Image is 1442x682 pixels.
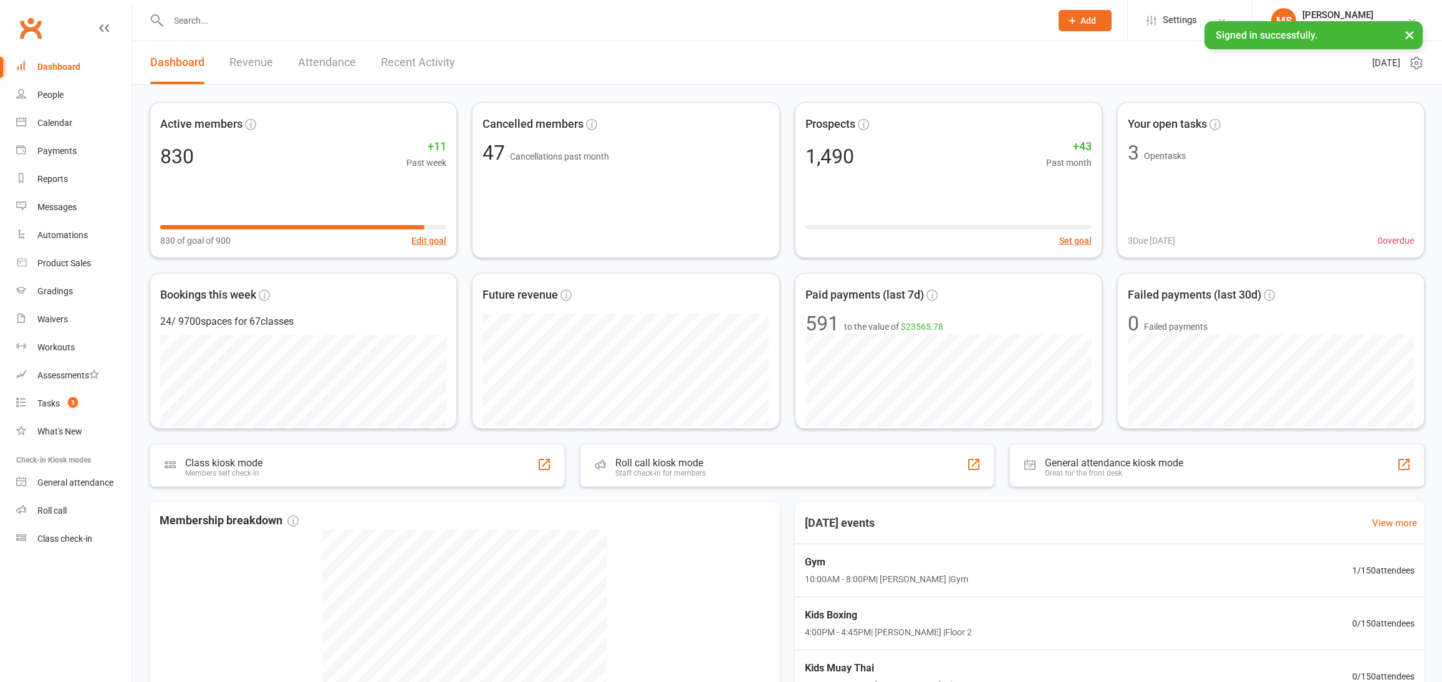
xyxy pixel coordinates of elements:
span: 830 of goal of 900 [160,234,231,247]
div: What's New [37,426,82,436]
span: 1 / 150 attendees [1352,564,1415,577]
div: Staff check-in for members [615,469,706,478]
input: Search... [165,12,1042,29]
div: Waivers [37,314,68,324]
div: Automations [37,230,88,240]
div: Roll call [37,506,67,516]
a: Waivers [16,305,132,334]
a: Payments [16,137,132,165]
div: Class kiosk mode [185,457,262,469]
a: Tasks 3 [16,390,132,418]
span: Past week [406,156,446,170]
span: Cancelled members [483,115,584,133]
button: Add [1059,10,1112,31]
a: What's New [16,418,132,446]
span: Membership breakdown [160,512,299,530]
span: Paid payments (last 7d) [805,286,924,304]
div: Class check-in [37,534,92,544]
a: Revenue [229,41,273,84]
span: to the value of [844,320,943,334]
div: Assessments [37,370,99,380]
a: Dashboard [150,41,204,84]
span: Settings [1163,6,1197,34]
div: [PERSON_NAME] [1302,9,1407,21]
div: Product Sales [37,258,91,268]
div: Gradings [37,286,73,296]
div: Calendar [37,118,72,128]
span: Active members [160,115,243,133]
div: Great for the front desk [1045,469,1183,478]
button: Set goal [1059,234,1092,247]
div: Tasks [37,398,60,408]
div: Reports [37,174,68,184]
a: Gradings [16,277,132,305]
span: Signed in successfully. [1216,29,1317,41]
div: 830 [160,146,194,166]
span: +43 [1046,138,1092,156]
span: Future revenue [483,286,558,304]
div: General attendance [37,478,113,487]
span: 0 / 150 attendees [1352,617,1415,630]
a: Workouts [16,334,132,362]
div: 24 / 9700 spaces for 67 classes [160,314,446,330]
a: Assessments [16,362,132,390]
a: Messages [16,193,132,221]
a: View more [1372,516,1417,531]
h3: [DATE] events [795,512,885,534]
div: 591 [805,314,839,334]
div: MS [1271,8,1296,33]
span: Cancellations past month [510,151,609,161]
div: Bujutsu Martial Arts Centre [1302,21,1407,32]
div: Messages [37,202,77,212]
span: Bookings this week [160,286,256,304]
a: Dashboard [16,53,132,81]
a: General attendance kiosk mode [16,469,132,497]
div: Payments [37,146,77,156]
a: Recent Activity [381,41,455,84]
a: Roll call [16,497,132,525]
a: Automations [16,221,132,249]
span: 10:00AM - 8:00PM | [PERSON_NAME] | Gym [805,572,968,586]
a: Attendance [298,41,356,84]
a: Calendar [16,109,132,137]
span: 3 [68,397,78,408]
div: 1,490 [805,146,854,166]
button: Edit goal [411,234,446,247]
span: Open tasks [1144,151,1186,161]
span: Add [1080,16,1096,26]
span: Kids Boxing [805,607,972,623]
span: Prospects [805,115,855,133]
a: Clubworx [15,12,46,44]
span: Gym [805,554,968,570]
span: $23565.78 [901,322,943,332]
span: 0 overdue [1378,234,1414,247]
a: Product Sales [16,249,132,277]
span: [DATE] [1372,55,1400,70]
span: Past month [1046,156,1092,170]
span: 3 Due [DATE] [1128,234,1175,247]
span: +11 [406,138,446,156]
div: Workouts [37,342,75,352]
span: 4:00PM - 4:45PM | [PERSON_NAME] | Floor 2 [805,625,972,639]
span: 47 [483,141,510,165]
div: 3 [1128,143,1139,163]
div: Members self check-in [185,469,262,478]
span: Failed payments [1144,320,1208,334]
a: Reports [16,165,132,193]
a: Class kiosk mode [16,525,132,553]
div: People [37,90,64,100]
span: Failed payments (last 30d) [1128,286,1261,304]
span: Kids Muay Thai [805,660,972,676]
div: 0 [1128,314,1139,334]
a: People [16,81,132,109]
span: Your open tasks [1128,115,1207,133]
div: Roll call kiosk mode [615,457,706,469]
div: General attendance kiosk mode [1045,457,1183,469]
div: Dashboard [37,62,80,72]
button: × [1398,21,1421,48]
